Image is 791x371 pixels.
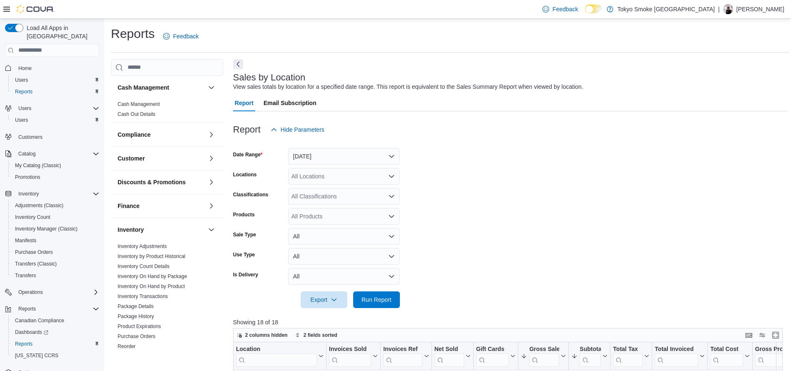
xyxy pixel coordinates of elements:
[12,247,56,257] a: Purchase Orders
[233,171,257,178] label: Locations
[12,351,99,361] span: Washington CCRS
[655,345,705,366] button: Total Invoiced
[118,263,170,270] span: Inventory Count Details
[12,160,65,170] a: My Catalog (Classic)
[613,345,649,366] button: Total Tax
[118,130,205,139] button: Compliance
[233,231,256,238] label: Sale Type
[8,171,103,183] button: Promotions
[233,125,261,135] h3: Report
[12,115,99,125] span: Users
[655,345,698,366] div: Total Invoiced
[12,212,54,222] a: Inventory Count
[118,253,186,260] span: Inventory by Product Historical
[118,273,187,279] a: Inventory On Hand by Package
[15,341,33,347] span: Reports
[206,177,216,187] button: Discounts & Promotions
[233,191,269,198] label: Classifications
[118,353,138,360] span: Transfers
[12,259,99,269] span: Transfers (Classic)
[12,172,44,182] a: Promotions
[236,345,324,366] button: Location
[118,283,185,290] span: Inventory On Hand by Product
[12,316,99,326] span: Canadian Compliance
[8,211,103,223] button: Inventory Count
[15,226,78,232] span: Inventory Manager (Classic)
[12,316,68,326] a: Canadian Compliance
[12,339,99,349] span: Reports
[118,202,140,210] h3: Finance
[288,248,400,265] button: All
[206,225,216,235] button: Inventory
[236,345,317,366] div: Location
[15,249,53,256] span: Purchase Orders
[15,174,40,180] span: Promotions
[771,330,781,340] button: Enter fullscreen
[15,189,99,199] span: Inventory
[118,111,156,118] span: Cash Out Details
[8,258,103,270] button: Transfers (Classic)
[383,345,422,366] div: Invoices Ref
[15,287,99,297] span: Operations
[18,289,43,296] span: Operations
[736,4,784,14] p: [PERSON_NAME]
[12,87,36,97] a: Reports
[15,304,39,314] button: Reports
[12,224,81,234] a: Inventory Manager (Classic)
[233,83,583,91] div: View sales totals by location for a specified date range. This report is equivalent to the Sales ...
[12,75,31,85] a: Users
[476,345,509,366] div: Gift Card Sales
[2,103,103,114] button: Users
[710,345,743,353] div: Total Cost
[118,243,167,250] span: Inventory Adjustments
[434,345,464,353] div: Net Sold
[12,172,99,182] span: Promotions
[118,333,156,340] span: Purchase Orders
[233,251,255,258] label: Use Type
[18,306,36,312] span: Reports
[710,345,749,366] button: Total Cost
[118,226,205,234] button: Inventory
[529,345,559,366] div: Gross Sales
[8,86,103,98] button: Reports
[118,111,156,117] a: Cash Out Details
[118,226,144,234] h3: Inventory
[118,293,168,299] a: Inventory Transactions
[118,293,168,300] span: Inventory Transactions
[618,4,715,14] p: Tokyo Smoke [GEOGRAPHIC_DATA]
[17,5,54,13] img: Cova
[235,95,254,111] span: Report
[15,88,33,95] span: Reports
[8,114,103,126] button: Users
[206,201,216,211] button: Finance
[539,1,581,18] a: Feedback
[8,326,103,338] a: Dashboards
[2,188,103,200] button: Inventory
[118,313,154,319] a: Package History
[12,271,39,281] a: Transfers
[15,329,48,336] span: Dashboards
[118,178,205,186] button: Discounts & Promotions
[12,75,99,85] span: Users
[757,330,767,340] button: Display options
[118,343,136,350] span: Reorder
[236,345,317,353] div: Location
[118,273,187,280] span: Inventory On Hand by Package
[2,286,103,298] button: Operations
[710,345,743,366] div: Total Cost
[233,59,243,69] button: Next
[12,236,40,246] a: Manifests
[388,213,395,220] button: Open list of options
[15,287,46,297] button: Operations
[264,95,316,111] span: Email Subscription
[245,332,288,338] span: 2 columns hidden
[362,296,392,304] span: Run Report
[8,246,103,258] button: Purchase Orders
[2,148,103,160] button: Catalog
[206,83,216,93] button: Cash Management
[18,134,43,140] span: Customers
[118,353,138,359] a: Transfers
[8,350,103,361] button: [US_STATE] CCRS
[8,223,103,235] button: Inventory Manager (Classic)
[434,345,471,366] button: Net Sold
